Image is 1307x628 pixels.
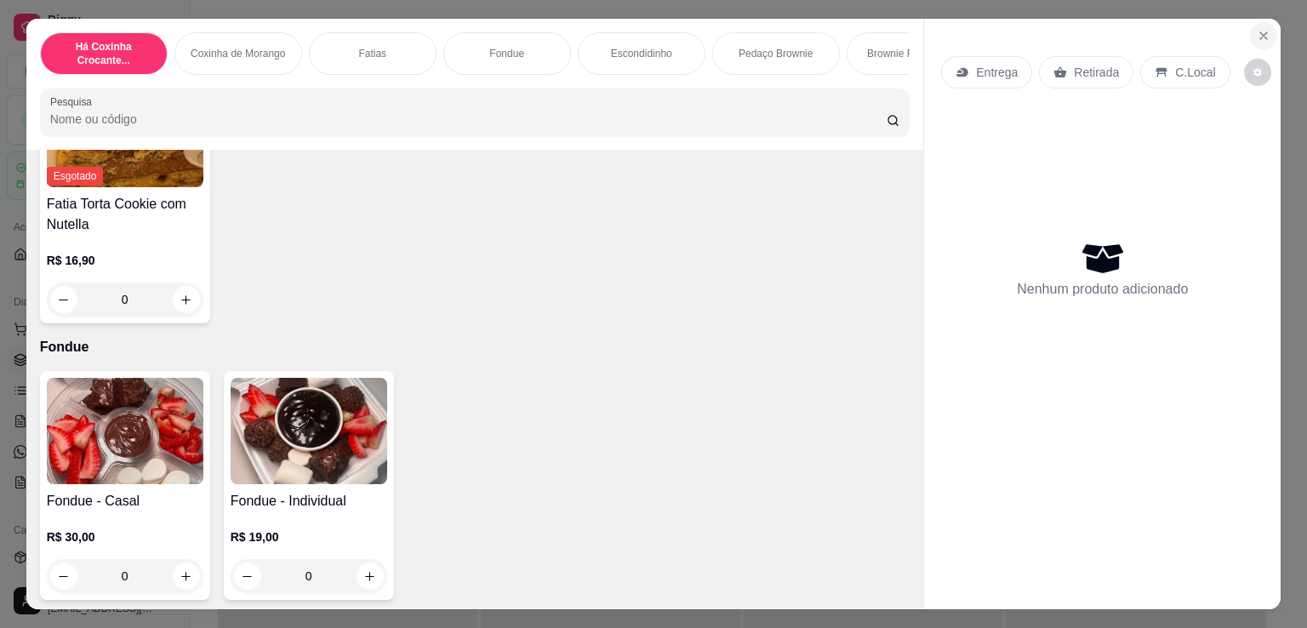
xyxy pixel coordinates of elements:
button: increase-product-quantity [173,286,200,313]
img: product-image [47,378,203,484]
p: Brownie Recheado [867,47,953,60]
p: Pedaço Brownie [739,47,813,60]
p: Fondue [489,47,524,60]
p: Coxinha de Morango [191,47,285,60]
p: Há Coxinha Crocante... [54,40,153,67]
button: increase-product-quantity [357,562,384,590]
h4: Fatia Torta Cookie com Nutella [47,194,203,235]
p: R$ 30,00 [47,528,203,545]
button: increase-product-quantity [173,562,200,590]
span: Esgotado [47,167,104,186]
label: Pesquisa [50,94,98,109]
p: Nenhum produto adicionado [1017,279,1188,300]
p: Escondidinho [611,47,672,60]
button: decrease-product-quantity [50,286,77,313]
p: R$ 16,90 [47,252,203,269]
p: Retirada [1074,64,1119,81]
input: Pesquisa [50,111,887,128]
p: Fondue [40,337,910,357]
button: decrease-product-quantity [1244,59,1271,86]
img: product-image [231,378,387,484]
p: Fatias [358,47,386,60]
p: C.Local [1175,64,1215,81]
button: Close [1250,22,1277,49]
p: R$ 19,00 [231,528,387,545]
h4: Fondue - Casal [47,491,203,511]
h4: Fondue - Individual [231,491,387,511]
button: decrease-product-quantity [50,562,77,590]
p: Entrega [976,64,1018,81]
button: decrease-product-quantity [234,562,261,590]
